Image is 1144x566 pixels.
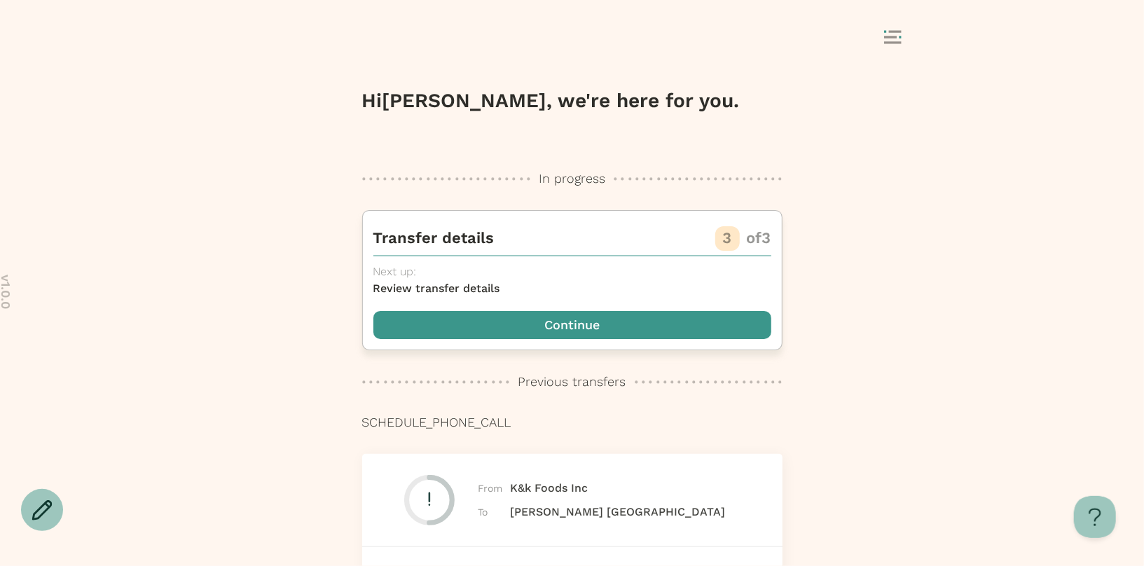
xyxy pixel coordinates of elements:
p: 3 [723,227,732,249]
button: Continue [373,311,771,339]
span: Hi [PERSON_NAME] , we're here for you. [362,89,740,112]
span: K&k Foods Inc [511,480,588,497]
span: To [478,504,511,520]
p: of 3 [747,227,771,249]
p: Review transfer details [373,280,771,297]
span: [PERSON_NAME] [GEOGRAPHIC_DATA] [511,504,726,520]
p: Previous transfers [518,373,626,391]
p: In progress [539,170,605,188]
span: From [478,481,511,496]
p: Next up: [373,263,771,280]
p: Transfer details [373,227,495,249]
p: SCHEDULE_PHONE_CALL [362,413,783,432]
